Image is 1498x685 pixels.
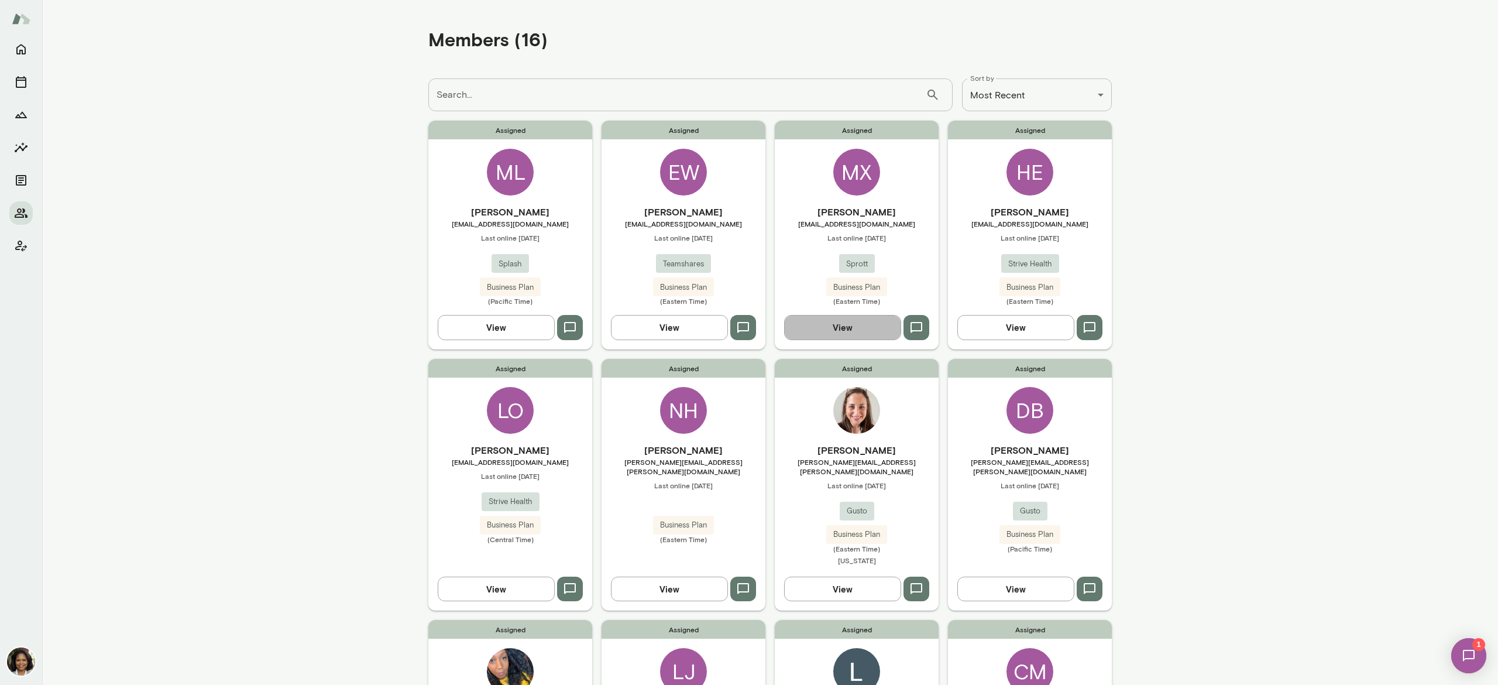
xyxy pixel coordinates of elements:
[602,535,765,544] span: (Eastern Time)
[826,282,887,293] span: Business Plan
[602,359,765,378] span: Assigned
[775,481,939,490] span: Last online [DATE]
[775,205,939,219] h6: [PERSON_NAME]
[833,149,880,196] div: MX
[660,387,707,434] div: NH
[428,28,548,50] h4: Members (16)
[840,505,874,517] span: Gusto
[948,205,1112,219] h6: [PERSON_NAME]
[428,443,592,457] h6: [PERSON_NAME]
[428,471,592,481] span: Last online [DATE]
[1001,258,1059,270] span: Strive Health
[1006,149,1053,196] div: HE
[775,544,939,553] span: (Eastern Time)
[602,481,765,490] span: Last online [DATE]
[602,205,765,219] h6: [PERSON_NAME]
[480,282,541,293] span: Business Plan
[957,577,1074,601] button: View
[775,359,939,378] span: Assigned
[438,315,555,340] button: View
[9,234,33,258] button: Client app
[660,149,707,196] div: EW
[611,577,728,601] button: View
[948,359,1112,378] span: Assigned
[948,296,1112,306] span: (Eastern Time)
[948,457,1112,476] span: [PERSON_NAME][EMAIL_ADDRESS][PERSON_NAME][DOMAIN_NAME]
[653,282,714,293] span: Business Plan
[611,315,728,340] button: View
[487,149,534,196] div: ML
[948,620,1112,639] span: Assigned
[602,443,765,457] h6: [PERSON_NAME]
[656,258,711,270] span: Teamshares
[428,219,592,228] span: [EMAIL_ADDRESS][DOMAIN_NAME]
[784,315,901,340] button: View
[948,481,1112,490] span: Last online [DATE]
[9,169,33,192] button: Documents
[962,78,1112,111] div: Most Recent
[602,233,765,242] span: Last online [DATE]
[9,136,33,159] button: Insights
[602,121,765,139] span: Assigned
[948,443,1112,457] h6: [PERSON_NAME]
[9,201,33,225] button: Members
[9,103,33,126] button: Growth Plan
[428,121,592,139] span: Assigned
[839,258,875,270] span: Sprott
[438,577,555,601] button: View
[7,648,35,676] img: Cheryl Mills
[428,233,592,242] span: Last online [DATE]
[775,443,939,457] h6: [PERSON_NAME]
[833,387,880,434] img: Rachel Kaplowitz
[492,258,529,270] span: Splash
[775,296,939,306] span: (Eastern Time)
[970,73,994,83] label: Sort by
[428,205,592,219] h6: [PERSON_NAME]
[838,556,876,564] span: [US_STATE]
[957,315,1074,340] button: View
[428,620,592,639] span: Assigned
[948,121,1112,139] span: Assigned
[9,70,33,94] button: Sessions
[999,529,1060,540] span: Business Plan
[653,519,714,531] span: Business Plan
[12,8,30,30] img: Mento
[480,519,541,531] span: Business Plan
[826,529,887,540] span: Business Plan
[775,457,939,476] span: [PERSON_NAME][EMAIL_ADDRESS][PERSON_NAME][DOMAIN_NAME]
[487,387,534,434] div: LO
[428,296,592,306] span: (Pacific Time)
[948,233,1112,242] span: Last online [DATE]
[602,219,765,228] span: [EMAIL_ADDRESS][DOMAIN_NAME]
[482,496,540,508] span: Strive Health
[602,620,765,639] span: Assigned
[999,282,1060,293] span: Business Plan
[775,121,939,139] span: Assigned
[602,296,765,306] span: (Eastern Time)
[784,577,901,601] button: View
[428,359,592,378] span: Assigned
[428,535,592,544] span: (Central Time)
[775,233,939,242] span: Last online [DATE]
[602,457,765,476] span: [PERSON_NAME][EMAIL_ADDRESS][PERSON_NAME][DOMAIN_NAME]
[9,37,33,61] button: Home
[948,544,1112,553] span: (Pacific Time)
[775,620,939,639] span: Assigned
[428,457,592,467] span: [EMAIL_ADDRESS][DOMAIN_NAME]
[775,219,939,228] span: [EMAIL_ADDRESS][DOMAIN_NAME]
[1006,387,1053,434] div: DB
[948,219,1112,228] span: [EMAIL_ADDRESS][DOMAIN_NAME]
[1013,505,1047,517] span: Gusto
